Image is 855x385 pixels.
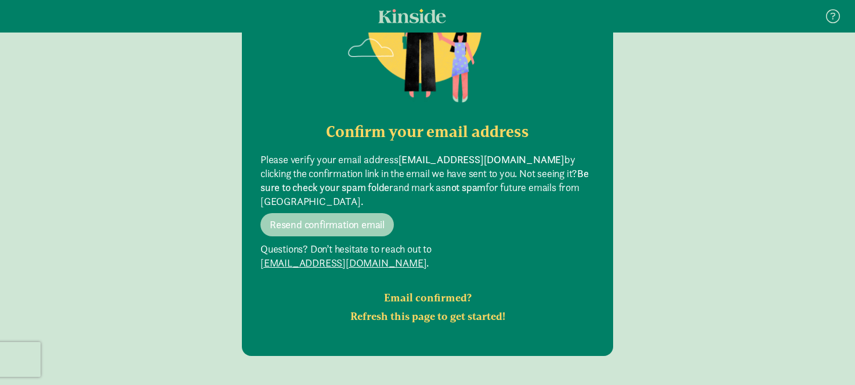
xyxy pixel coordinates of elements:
a: [EMAIL_ADDRESS][DOMAIN_NAME] [260,256,426,270]
p: Please verify your email address by clicking the confirmation link in the email we have sent to y... [260,153,595,208]
b: [EMAIL_ADDRESS][DOMAIN_NAME] [398,153,564,166]
p: Questions? Don’t hesitate to reach out to . [260,242,595,270]
b: not spam [445,181,486,194]
span: Resend confirmation email [270,218,385,232]
button: Resend confirmation email [260,213,394,236]
h2: Confirm your email address [260,123,595,141]
a: Kinside [378,9,446,23]
b: Be sure to check your spam folder [260,167,589,194]
h2: Email confirmed? Refresh this page to get started! [260,289,595,326]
